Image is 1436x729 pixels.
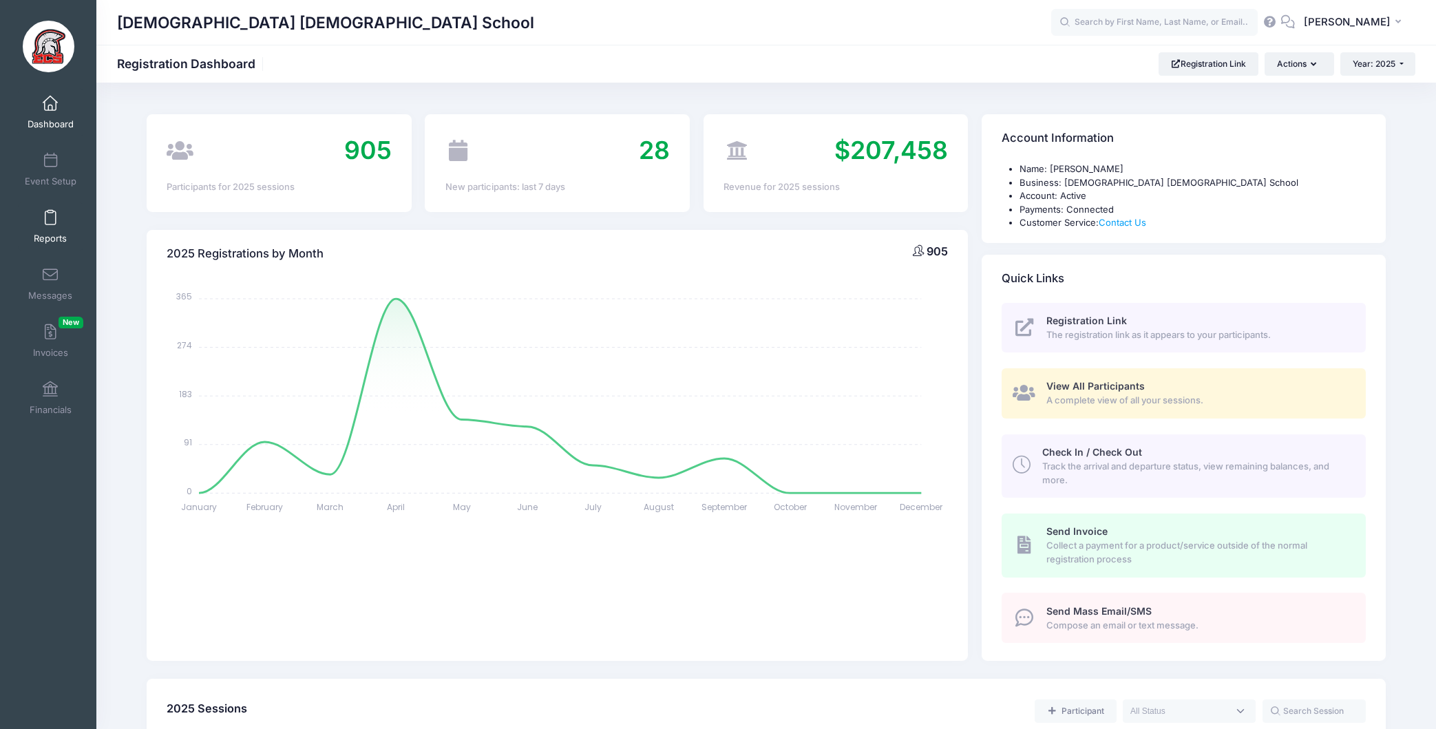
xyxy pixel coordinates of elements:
span: Year: 2025 [1353,59,1395,69]
span: Compose an email or text message. [1046,619,1350,633]
span: Dashboard [28,118,74,130]
span: Track the arrival and departure status, view remaining balances, and more. [1042,460,1350,487]
button: [PERSON_NAME] [1295,7,1415,39]
h4: 2025 Registrations by Month [167,234,324,273]
span: 905 [344,135,392,165]
span: The registration link as it appears to your participants. [1046,328,1350,342]
span: Registration Link [1046,315,1127,326]
tspan: July [584,501,602,513]
li: Customer Service: [1020,216,1365,230]
a: Registration Link [1159,52,1258,76]
tspan: November [834,501,878,513]
span: A complete view of all your sessions. [1046,394,1350,408]
h1: [DEMOGRAPHIC_DATA] [DEMOGRAPHIC_DATA] School [117,7,534,39]
span: Send Mass Email/SMS [1046,605,1152,617]
input: Search by First Name, Last Name, or Email... [1051,9,1258,36]
span: 905 [927,244,948,258]
tspan: 183 [179,388,192,399]
a: Reports [18,202,83,251]
a: Send Mass Email/SMS Compose an email or text message. [1002,593,1365,643]
li: Account: Active [1020,189,1365,203]
span: Reports [34,233,67,244]
tspan: December [900,501,944,513]
tspan: 365 [176,290,192,302]
a: Add a new manual registration [1035,699,1116,723]
a: View All Participants A complete view of all your sessions. [1002,368,1365,419]
img: Evangelical Christian School [23,21,74,72]
a: Dashboard [18,88,83,136]
li: Business: [DEMOGRAPHIC_DATA] [DEMOGRAPHIC_DATA] School [1020,176,1365,190]
button: Actions [1265,52,1333,76]
h1: Registration Dashboard [117,56,267,71]
div: Revenue for 2025 sessions [724,180,948,194]
span: Messages [28,290,72,302]
span: New [59,317,83,328]
span: Collect a payment for a product/service outside of the normal registration process [1046,539,1350,566]
tspan: March [317,501,344,513]
span: Check In / Check Out [1042,446,1142,458]
tspan: September [701,501,748,513]
a: Send Invoice Collect a payment for a product/service outside of the normal registration process [1002,514,1365,577]
span: [PERSON_NAME] [1304,14,1391,30]
tspan: 274 [177,339,192,351]
h4: Account Information [1002,119,1114,158]
input: Search Session [1263,699,1366,723]
span: 2025 Sessions [167,701,247,715]
a: Event Setup [18,145,83,193]
a: Financials [18,374,83,422]
h4: Quick Links [1002,259,1064,298]
a: Registration Link The registration link as it appears to your participants. [1002,303,1365,353]
tspan: 91 [184,436,192,448]
span: Send Invoice [1046,525,1108,537]
button: Year: 2025 [1340,52,1415,76]
a: InvoicesNew [18,317,83,365]
tspan: May [453,501,471,513]
li: Name: [PERSON_NAME] [1020,162,1365,176]
a: Contact Us [1099,217,1146,228]
textarea: Search [1130,705,1228,717]
a: Check In / Check Out Track the arrival and departure status, view remaining balances, and more. [1002,434,1365,498]
tspan: October [774,501,807,513]
tspan: 0 [187,485,192,496]
a: Messages [18,260,83,308]
span: 28 [639,135,670,165]
span: $207,458 [834,135,948,165]
tspan: January [181,501,217,513]
span: Invoices [33,347,68,359]
span: Event Setup [25,176,76,187]
tspan: February [246,501,283,513]
li: Payments: Connected [1020,203,1365,217]
div: New participants: last 7 days [445,180,670,194]
tspan: June [517,501,538,513]
span: View All Participants [1046,380,1145,392]
div: Participants for 2025 sessions [167,180,391,194]
span: Financials [30,404,72,416]
tspan: April [387,501,405,513]
tspan: August [644,501,674,513]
